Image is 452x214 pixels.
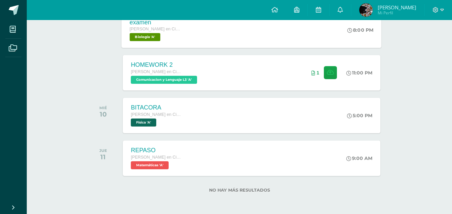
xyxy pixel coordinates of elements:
[131,69,181,74] span: [PERSON_NAME] en Ciencias Biológicas [PERSON_NAME]. CCLL en Ciencias Biológicas
[317,70,319,75] span: 1
[131,119,156,127] span: Física 'A'
[311,70,319,75] div: Archivos entregados
[347,113,372,119] div: 5:00 PM
[348,27,374,33] div: 8:00 PM
[131,61,199,68] div: HOMEWORK 2
[130,19,181,26] div: examen
[99,110,107,118] div: 10
[99,148,107,153] div: JUE
[131,155,181,160] span: [PERSON_NAME] en Ciencias Biológicas [PERSON_NAME]. CCLL en Ciencias Biológicas
[99,153,107,161] div: 11
[131,161,169,169] span: Matemáticas 'A'
[130,27,181,31] span: [PERSON_NAME] en Ciencias Biológicas [PERSON_NAME]. CCLL en Ciencias Biológicas
[130,33,161,41] span: Biología 'A'
[346,70,372,76] div: 11:00 PM
[378,10,416,16] span: Mi Perfil
[131,112,181,117] span: [PERSON_NAME] en Ciencias Biológicas [PERSON_NAME]. CCLL en Ciencias Biológicas
[131,147,181,154] div: REPASO
[378,4,416,11] span: [PERSON_NAME]
[131,76,197,84] span: Comunicacion y Lenguaje L3 'A'
[99,105,107,110] div: MIÉ
[359,3,373,17] img: 02a779f3d28748d14aa5fe27f05642a8.png
[131,104,181,111] div: BITACORA
[346,155,372,161] div: 9:00 AM
[88,188,391,193] label: No hay más resultados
